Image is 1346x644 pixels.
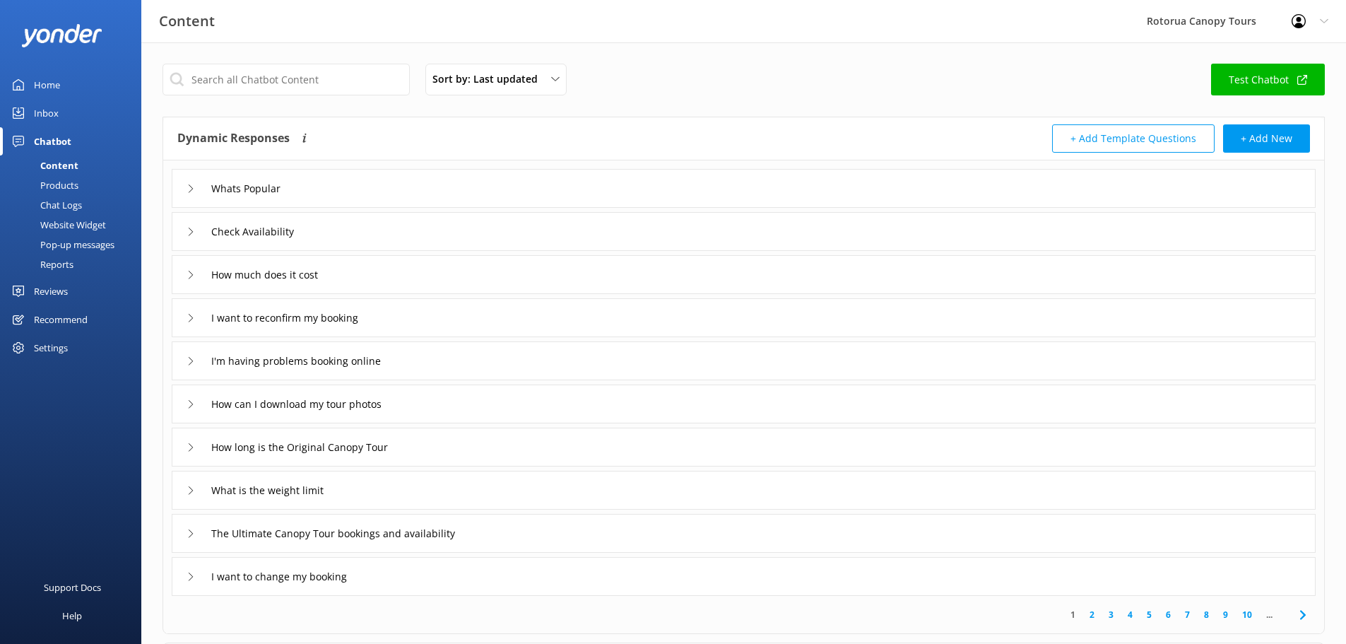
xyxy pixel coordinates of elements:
div: Chatbot [34,127,71,156]
div: Reviews [34,277,68,305]
a: 6 [1159,608,1178,621]
a: 1 [1063,608,1082,621]
h4: Dynamic Responses [177,124,290,153]
a: Chat Logs [8,195,141,215]
img: yonder-white-logo.png [21,24,102,47]
div: Website Widget [8,215,106,235]
a: Website Widget [8,215,141,235]
button: + Add New [1223,124,1310,153]
div: Products [8,175,78,195]
a: Test Chatbot [1211,64,1325,95]
a: 2 [1082,608,1102,621]
a: 10 [1235,608,1259,621]
a: 4 [1121,608,1140,621]
div: Recommend [34,305,88,334]
span: ... [1259,608,1280,621]
a: Products [8,175,141,195]
div: Pop-up messages [8,235,114,254]
div: Home [34,71,60,99]
a: 3 [1102,608,1121,621]
input: Search all Chatbot Content [163,64,410,95]
div: Content [8,156,78,175]
div: Settings [34,334,68,362]
span: Sort by: Last updated [432,71,546,87]
button: + Add Template Questions [1052,124,1215,153]
a: Pop-up messages [8,235,141,254]
div: Inbox [34,99,59,127]
div: Support Docs [44,573,101,602]
h3: Content [159,10,215,33]
div: Help [62,602,82,630]
a: Reports [8,254,141,274]
a: 5 [1140,608,1159,621]
a: 9 [1216,608,1235,621]
a: 8 [1197,608,1216,621]
div: Reports [8,254,73,274]
div: Chat Logs [8,195,82,215]
a: Content [8,156,141,175]
a: 7 [1178,608,1197,621]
